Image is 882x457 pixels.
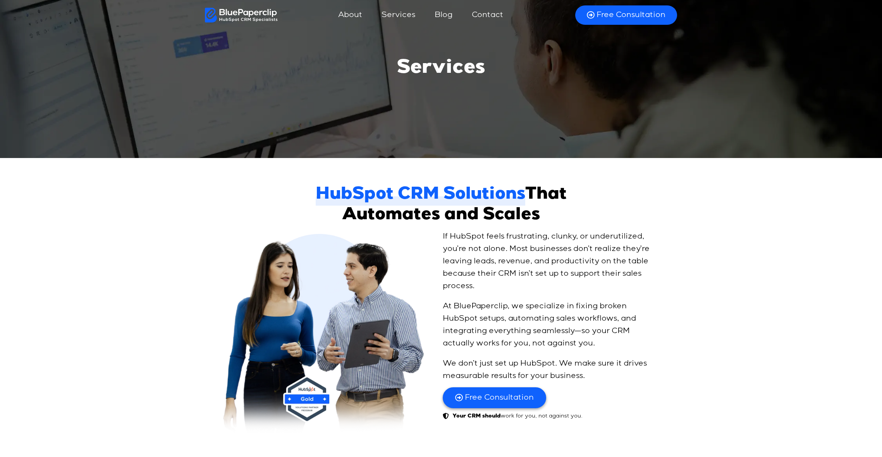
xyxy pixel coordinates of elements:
a: Free Consultation [443,387,546,408]
b: Your CRM should [452,414,500,419]
a: Free Consultation [575,5,677,25]
span: Free Consultation [465,393,534,403]
nav: Menu [278,6,566,24]
a: About [330,6,370,24]
a: Blog [427,6,460,24]
span: Free Consultation [597,10,665,20]
span: HubSpot CRM Solutions [316,185,525,206]
p: If HubSpot feels frustrating, clunky, or underutilized, you’re not alone. Most businesses don’t r... [443,230,654,292]
span: work for you, not against you. [450,412,583,420]
a: Contact [464,6,511,24]
h1: Services [397,57,485,81]
p: At BluePaperclip, we specialize in fixing broken HubSpot setups, automating sales workflows, and ... [443,300,654,350]
p: We don’t just set up HubSpot. We make sure it drives measurable results for your business. [443,357,654,382]
h2: That Automates and Scales [308,185,575,226]
img: BluePaperClip Logo White [205,8,278,22]
a: Services [374,6,423,24]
